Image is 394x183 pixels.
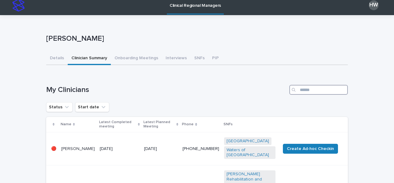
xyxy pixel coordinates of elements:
[143,119,175,130] p: Latest Planned Meeting
[183,147,219,151] a: [PHONE_NUMBER]
[287,146,334,152] span: Create Ad-hoc Checkin
[99,119,136,130] p: Latest Completed meeting
[51,146,56,152] p: 🔴
[46,34,345,43] p: [PERSON_NAME]
[369,0,379,10] div: HW
[46,132,348,165] tr: 🔴[PERSON_NAME][DATE][DATE][PHONE_NUMBER][GEOGRAPHIC_DATA] Waters of [GEOGRAPHIC_DATA] Create Ad-h...
[283,144,338,154] button: Create Ad-hoc Checkin
[182,121,194,128] p: Phone
[191,52,208,65] button: SNFs
[46,52,68,65] button: Details
[100,146,139,152] p: [DATE]
[61,121,71,128] p: Name
[111,52,162,65] button: Onboarding Meetings
[68,52,111,65] button: Clinician Summary
[289,85,348,95] input: Search
[162,52,191,65] button: Interviews
[61,146,95,152] p: [PERSON_NAME]
[208,52,223,65] button: PIP
[75,102,109,112] button: Start date
[144,146,178,152] p: [DATE]
[46,102,73,112] button: Status
[46,85,287,94] h1: My Clinicians
[223,121,233,128] p: SNFs
[227,148,273,158] a: Waters of [GEOGRAPHIC_DATA]
[227,139,269,144] a: [GEOGRAPHIC_DATA]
